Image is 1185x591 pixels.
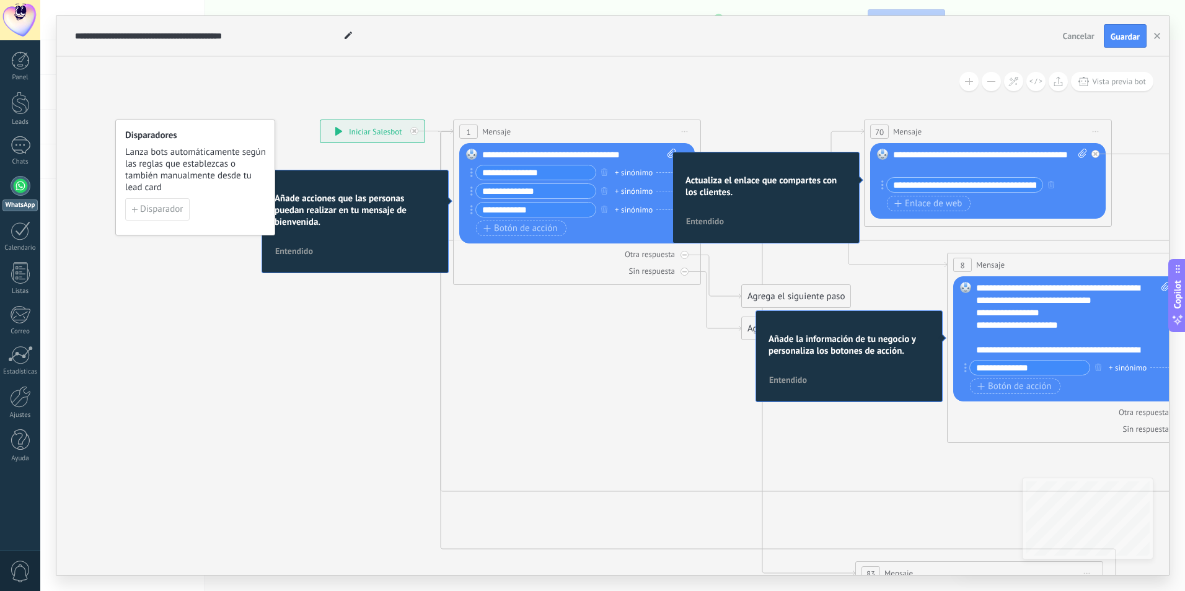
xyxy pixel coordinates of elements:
div: + sinónimo [615,204,653,216]
span: Entendido [275,247,313,255]
div: WhatsApp [2,199,38,211]
div: Sin respuesta [1123,424,1169,434]
button: Guardar [1104,24,1147,48]
span: Botón de acción [483,224,558,234]
div: Correo [2,328,38,336]
span: Guardar [1111,32,1140,41]
div: Ayuda [2,455,38,463]
div: Chats [2,158,38,166]
button: Vista previa bot [1071,72,1153,91]
span: Vista previa bot [1092,76,1146,87]
h2: Añade acciones que las personas puedan realizar en tu mensaje de bienvenida. [275,193,436,228]
button: Botón de acción [476,221,566,236]
span: Botón de acción [977,382,1052,392]
span: Lanza bots automáticamente según las reglas que establezcas o también manualmente desde tu lead card [125,146,267,193]
div: Otra respuesta [1119,407,1169,418]
div: Leads [2,118,38,126]
div: Iniciar Salesbot [320,120,425,142]
button: Botón de acción [970,379,1060,394]
div: Sin respuesta [629,266,675,276]
button: Disparador [125,198,190,221]
span: 70 [875,127,884,138]
span: Mensaje [893,126,922,138]
div: + sinónimo [1109,362,1147,374]
button: Entendido [764,370,813,389]
span: Cancelar [1063,30,1095,42]
button: Entendido [270,242,319,260]
div: Calendario [2,244,38,252]
div: Panel [2,74,38,82]
span: Mensaje [976,259,1005,271]
span: Mensaje [884,567,913,579]
span: Disparador [140,205,183,214]
button: Cancelar [1058,27,1099,45]
span: 1 [466,127,470,138]
div: + sinónimo [615,185,653,198]
span: Entendido [769,375,807,384]
div: Ajustes [2,411,38,419]
div: Agrega el siguiente paso [742,286,850,307]
div: Agrega el siguiente paso [742,318,850,339]
span: Entendido [686,217,724,225]
h2: Añade la información de tu negocio y personaliza los botones de acción. [769,333,930,357]
h4: Disparadores [125,129,267,141]
span: 8 [960,260,964,271]
div: Listas [2,287,38,295]
div: Estadísticas [2,368,38,376]
h2: Actualiza el enlace que compartes con los clientes. [685,175,847,198]
span: Enlace de web [894,199,962,209]
button: Enlace de web [887,196,971,211]
button: Entendido [681,212,729,230]
div: Otra respuesta [625,249,675,260]
span: Copilot [1171,281,1184,309]
span: 83 [866,569,875,579]
div: + sinónimo [615,167,653,179]
span: Mensaje [482,126,511,138]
